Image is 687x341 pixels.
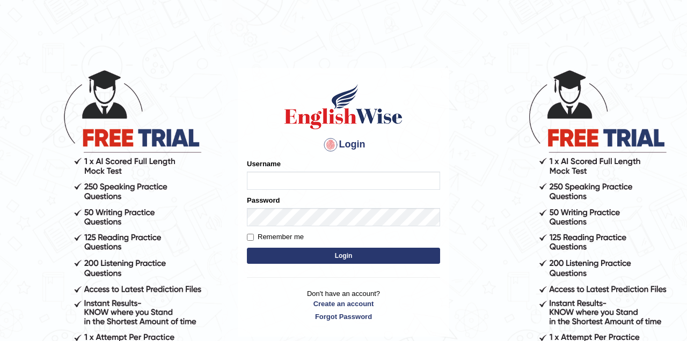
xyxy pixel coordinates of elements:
label: Remember me [247,232,304,242]
button: Login [247,248,440,264]
img: Logo of English Wise sign in for intelligent practice with AI [282,83,405,131]
a: Create an account [247,299,440,309]
input: Remember me [247,234,254,241]
h4: Login [247,136,440,153]
p: Don't have an account? [247,288,440,322]
label: Password [247,195,280,205]
a: Forgot Password [247,312,440,322]
label: Username [247,159,281,169]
